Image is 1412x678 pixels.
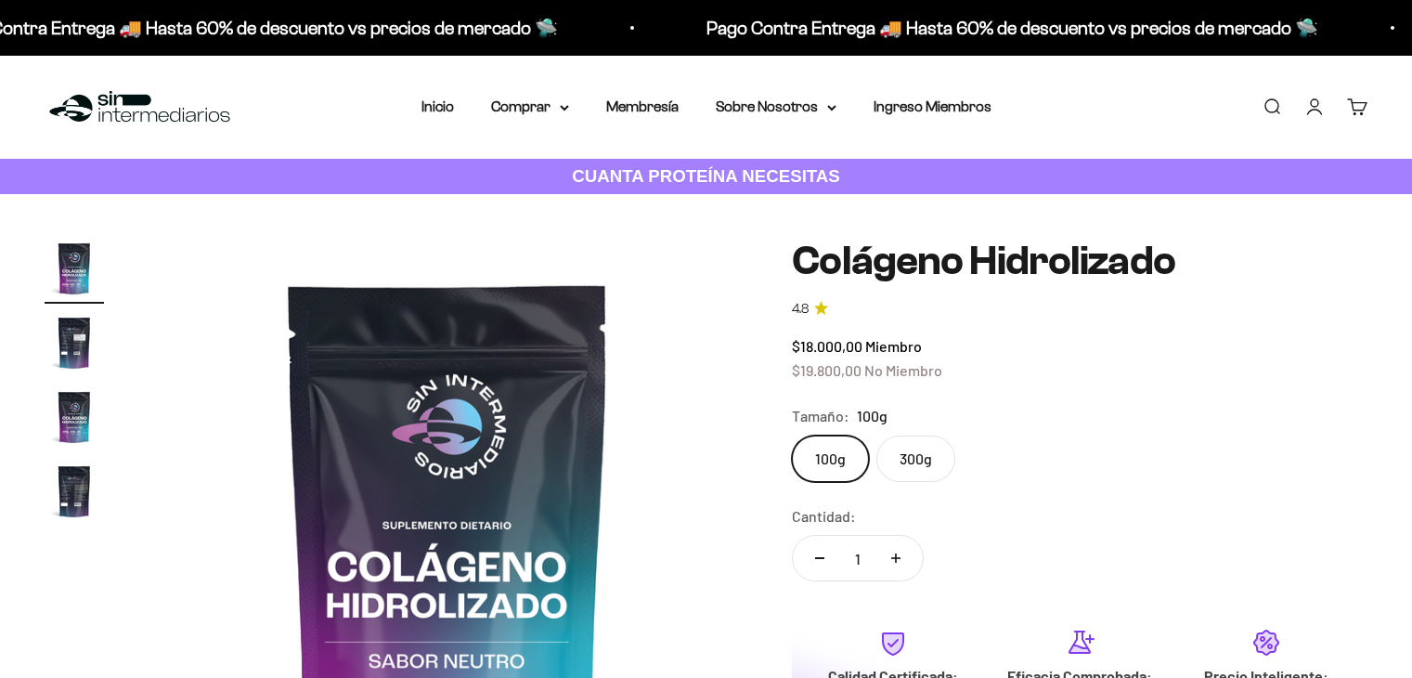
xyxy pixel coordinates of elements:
img: Colágeno Hidrolizado [45,462,104,521]
a: Membresía [606,98,679,114]
span: No Miembro [864,361,942,379]
p: Pago Contra Entrega 🚚 Hasta 60% de descuento vs precios de mercado 🛸 [693,13,1304,43]
summary: Sobre Nosotros [716,95,836,119]
a: Inicio [421,98,454,114]
a: 4.84.8 de 5.0 estrellas [792,299,1367,319]
button: Ir al artículo 4 [45,462,104,527]
button: Ir al artículo 1 [45,239,104,304]
img: Colágeno Hidrolizado [45,313,104,372]
button: Reducir cantidad [793,536,847,580]
a: Ingreso Miembros [874,98,991,114]
summary: Comprar [491,95,569,119]
button: Ir al artículo 3 [45,387,104,452]
button: Ir al artículo 2 [45,313,104,378]
span: Miembro [865,337,922,355]
label: Cantidad: [792,504,856,528]
span: 4.8 [792,299,809,319]
h1: Colágeno Hidrolizado [792,239,1367,283]
span: $18.000,00 [792,337,862,355]
img: Colágeno Hidrolizado [45,239,104,298]
span: 100g [857,404,887,428]
span: $19.800,00 [792,361,861,379]
button: Aumentar cantidad [869,536,923,580]
strong: CUANTA PROTEÍNA NECESITAS [572,166,840,186]
legend: Tamaño: [792,404,849,428]
img: Colágeno Hidrolizado [45,387,104,447]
